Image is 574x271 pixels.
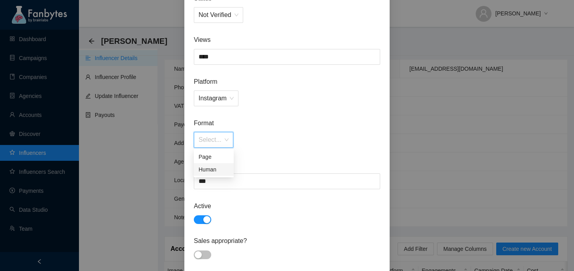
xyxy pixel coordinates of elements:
[199,165,229,174] div: Human
[194,35,380,45] span: Views
[194,201,380,211] span: Active
[199,91,234,106] span: Instagram
[194,160,380,169] span: CPM Payout
[199,8,238,23] span: Not Verified
[194,163,234,176] div: Human
[194,118,380,128] span: Format
[199,152,229,161] div: Page
[194,77,380,87] span: Platform
[194,236,380,246] span: Sales appropriate?
[194,151,234,163] div: Page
